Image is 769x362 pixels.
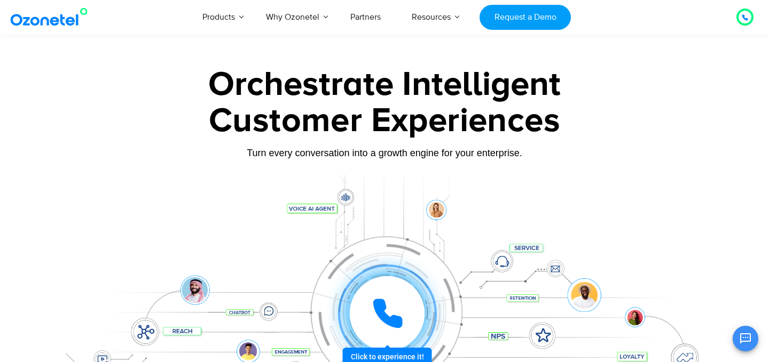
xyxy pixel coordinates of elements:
[51,95,718,147] div: Customer Experiences
[51,68,718,102] div: Orchestrate Intelligent
[733,326,758,351] button: Open chat
[480,5,571,30] a: Request a Demo
[51,147,718,159] div: Turn every conversation into a growth engine for your enterprise.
